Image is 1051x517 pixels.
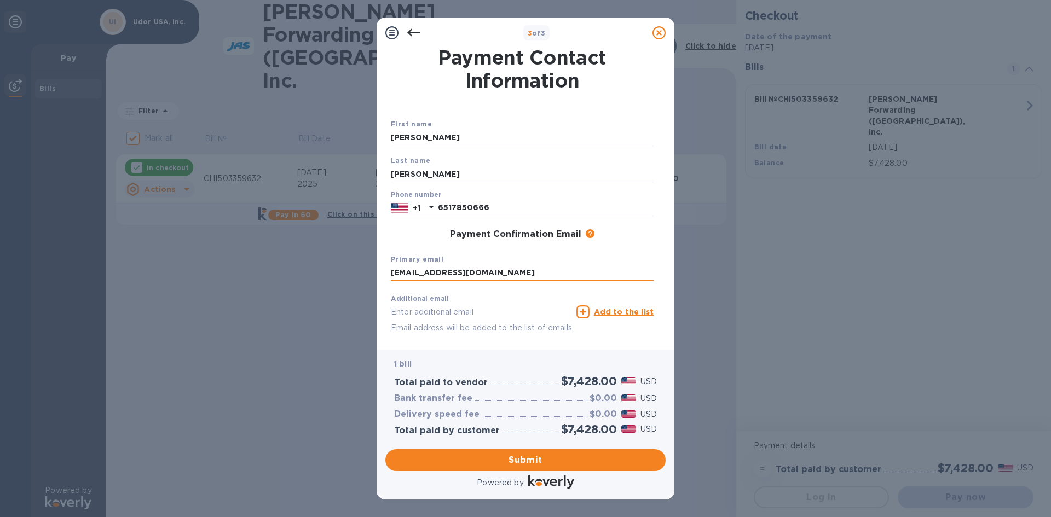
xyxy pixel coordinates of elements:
[640,376,657,387] p: USD
[394,409,480,420] h3: Delivery speed fee
[394,377,488,388] h3: Total paid to vendor
[413,202,420,213] p: +1
[391,130,654,146] input: Enter your first name
[391,120,432,128] b: First name
[394,393,472,404] h3: Bank transfer fee
[528,475,574,489] img: Logo
[391,166,654,182] input: Enter your last name
[590,393,617,404] h3: $0.00
[640,423,657,435] p: USD
[621,377,636,385] img: USD
[391,296,449,303] label: Additional email
[640,393,657,404] p: USD
[477,477,523,489] p: Powered by
[621,425,636,433] img: USD
[391,322,572,334] p: Email address will be added to the list of emails
[391,46,654,92] h1: Payment Contact Information
[621,394,636,402] img: USD
[385,449,666,471] button: Submit
[391,156,431,165] b: Last name
[590,409,617,420] h3: $0.00
[394,359,412,368] b: 1 bill
[391,202,408,214] img: US
[561,374,617,388] h2: $7,428.00
[394,454,657,467] span: Submit
[391,192,441,199] label: Phone number
[528,29,532,37] span: 3
[391,265,654,281] input: Enter your primary name
[640,409,657,420] p: USD
[621,410,636,418] img: USD
[594,307,654,316] u: Add to the list
[394,426,500,436] h3: Total paid by customer
[391,304,572,320] input: Enter additional email
[438,200,654,216] input: Enter your phone number
[391,255,443,263] b: Primary email
[528,29,546,37] b: of 3
[561,422,617,436] h2: $7,428.00
[450,229,581,240] h3: Payment Confirmation Email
